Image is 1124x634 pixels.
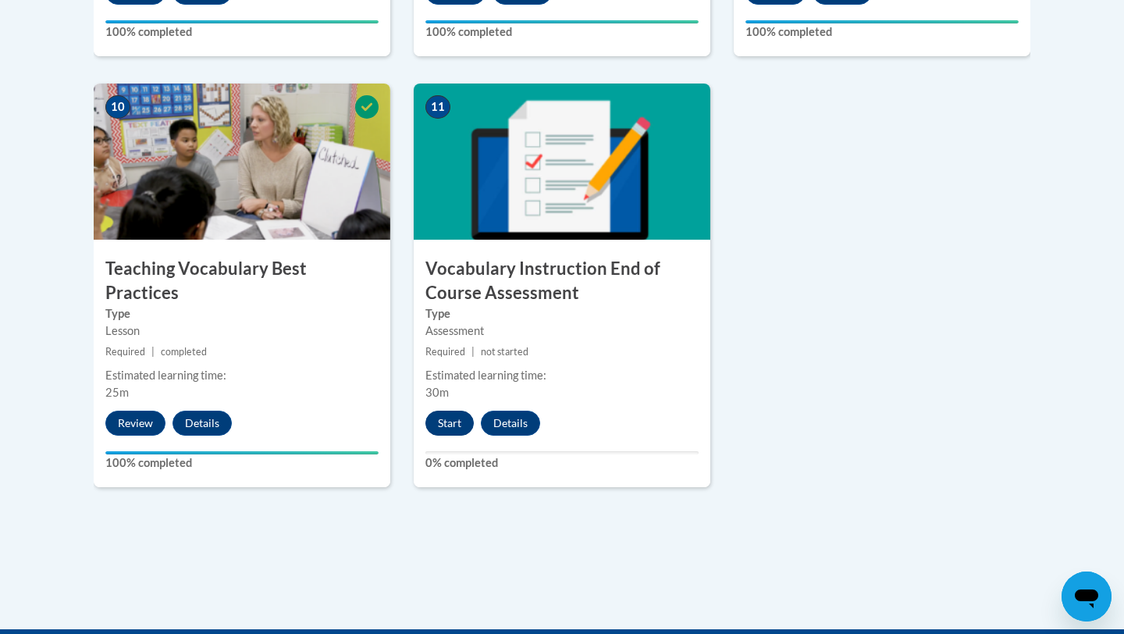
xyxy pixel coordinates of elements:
span: Required [425,346,465,358]
span: 10 [105,95,130,119]
div: Your progress [425,20,699,23]
label: 100% completed [425,23,699,41]
span: completed [161,346,207,358]
span: Required [105,346,145,358]
label: 0% completed [425,454,699,472]
button: Start [425,411,474,436]
div: Estimated learning time: [425,367,699,384]
button: Details [481,411,540,436]
div: Your progress [745,20,1019,23]
label: Type [425,305,699,322]
div: Estimated learning time: [105,367,379,384]
span: 11 [425,95,450,119]
iframe: Button to launch messaging window [1062,572,1112,622]
span: | [151,346,155,358]
button: Details [173,411,232,436]
label: 100% completed [105,454,379,472]
span: 30m [425,386,449,399]
label: 100% completed [745,23,1019,41]
label: 100% completed [105,23,379,41]
label: Type [105,305,379,322]
img: Course Image [94,84,390,240]
div: Assessment [425,322,699,340]
h3: Teaching Vocabulary Best Practices [94,257,390,305]
button: Review [105,411,165,436]
span: 25m [105,386,129,399]
img: Course Image [414,84,710,240]
div: Lesson [105,322,379,340]
span: | [471,346,475,358]
h3: Vocabulary Instruction End of Course Assessment [414,257,710,305]
span: not started [481,346,528,358]
div: Your progress [105,20,379,23]
div: Your progress [105,451,379,454]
